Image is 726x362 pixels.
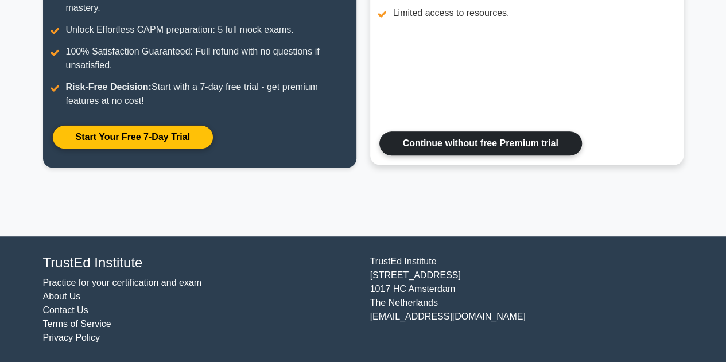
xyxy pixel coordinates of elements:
[43,291,81,301] a: About Us
[43,333,100,342] a: Privacy Policy
[363,255,690,345] div: TrustEd Institute [STREET_ADDRESS] 1017 HC Amsterdam The Netherlands [EMAIL_ADDRESS][DOMAIN_NAME]
[43,305,88,315] a: Contact Us
[43,278,202,287] a: Practice for your certification and exam
[43,319,111,329] a: Terms of Service
[379,131,582,155] a: Continue without free Premium trial
[43,255,356,271] h4: TrustEd Institute
[52,125,213,149] a: Start Your Free 7-Day Trial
